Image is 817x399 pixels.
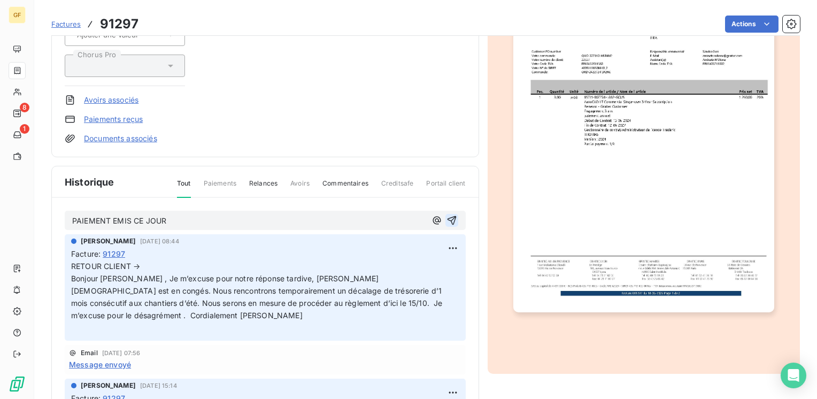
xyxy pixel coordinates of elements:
span: [DATE] 15:14 [140,382,177,389]
span: 1 [20,124,29,134]
img: Logo LeanPay [9,375,26,393]
a: Documents associés [84,133,157,144]
span: Email [81,350,98,356]
a: Factures [51,19,81,29]
h3: 91297 [100,14,138,34]
span: Bonjour [PERSON_NAME] , Je m’excuse pour notre réponse tardive, [PERSON_NAME][DEMOGRAPHIC_DATA] e... [71,274,445,320]
button: Actions [725,16,779,33]
span: Creditsafe [381,179,414,197]
span: Message envoyé [69,359,131,370]
span: [PERSON_NAME] [81,236,136,246]
a: Paiements reçus [84,114,143,125]
span: [DATE] 08:44 [140,238,179,244]
span: Facture : [71,248,101,259]
a: Avoirs associés [84,95,138,105]
span: 8 [20,103,29,112]
span: Avoirs [290,179,310,197]
span: Factures [51,20,81,28]
span: [DATE] 07:56 [102,350,141,356]
span: Tout [177,179,191,198]
span: RETOUR CLIENT → [71,262,140,271]
span: Commentaires [322,179,368,197]
div: Open Intercom Messenger [781,363,806,388]
span: [PERSON_NAME] [81,381,136,390]
span: Portail client [426,179,465,197]
div: GF [9,6,26,24]
span: Relances [249,179,278,197]
span: Paiements [204,179,236,197]
span: 91297 [103,248,125,259]
span: PAIEMENT EMIS CE JOUR [72,216,166,225]
span: Historique [65,175,114,189]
